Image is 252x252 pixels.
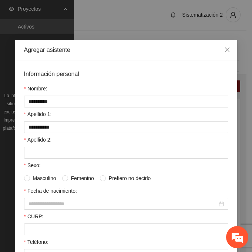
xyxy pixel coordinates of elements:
span: Información personal [24,69,79,79]
span: close [224,47,230,53]
input: Apellido 1: [24,121,228,133]
label: Nombre: [24,84,47,93]
span: Masculino [30,174,59,182]
input: Fecha de nacimiento: [28,200,217,208]
label: Teléfono: [24,238,48,246]
div: Agregar asistente [24,46,228,54]
span: Femenino [68,174,97,182]
span: Prefiero no decirlo [106,174,154,182]
input: Apellido 2: [24,147,228,159]
label: Apellido 1: [24,110,52,118]
label: CURP: [24,212,44,220]
button: Close [217,40,237,60]
label: Apellido 2: [24,136,52,144]
input: Nombre: [24,96,228,107]
label: Sexo: [24,161,41,169]
input: CURP: [24,223,228,235]
label: Fecha de nacimiento: [24,187,77,195]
